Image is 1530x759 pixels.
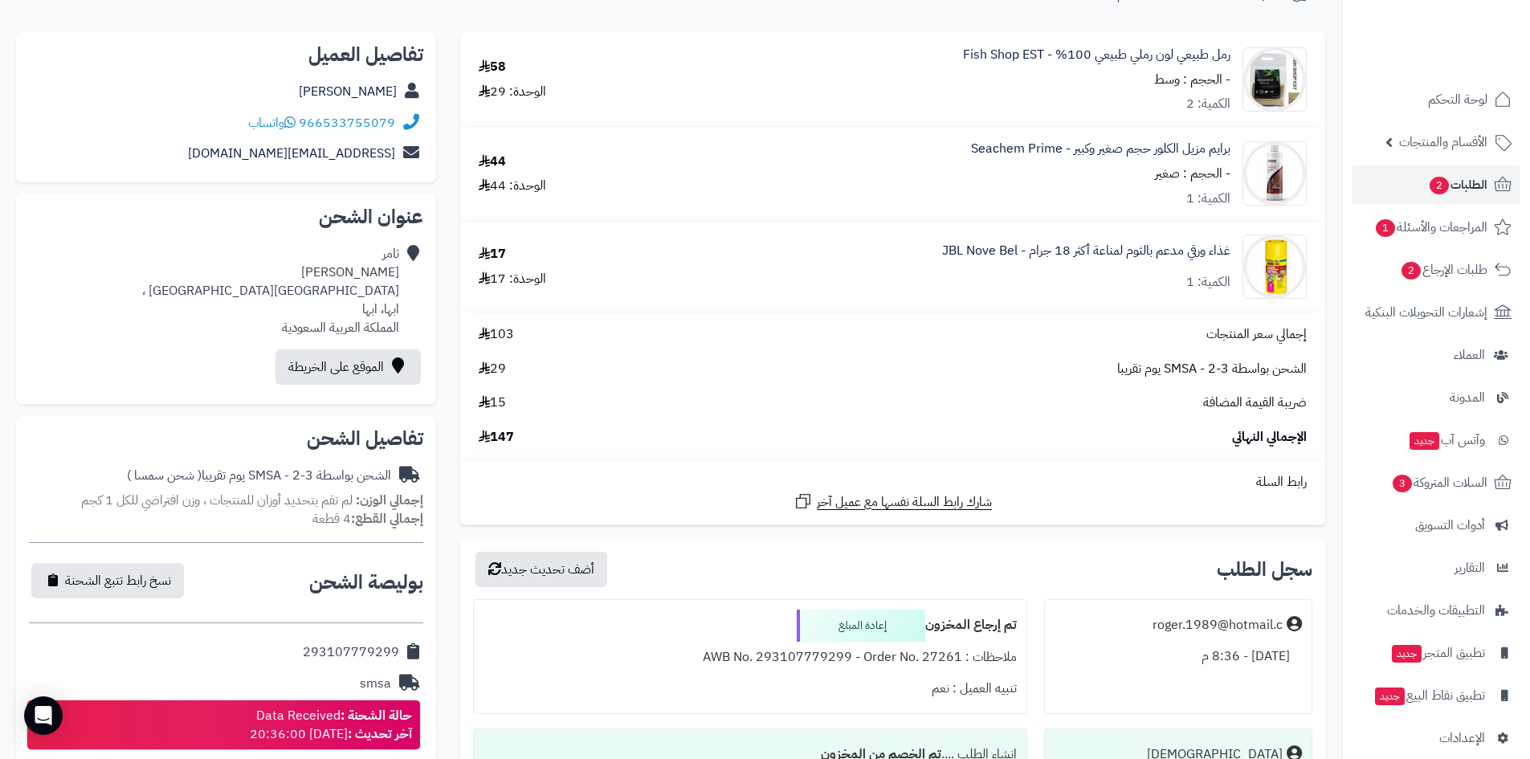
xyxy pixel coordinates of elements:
[1352,719,1520,757] a: الإعدادات
[31,563,184,598] button: نسخ رابط تتبع الشحنة
[1154,70,1230,89] small: - الحجم : وسط
[1428,88,1487,111] span: لوحة التحكم
[1352,378,1520,417] a: المدونة
[1373,684,1485,707] span: تطبيق نقاط البيع
[1352,421,1520,459] a: وآتس آبجديد
[1352,506,1520,545] a: أدوات التسويق
[475,552,607,587] button: أضف تحديث جديد
[299,82,397,101] a: [PERSON_NAME]
[1430,177,1449,194] span: 2
[275,349,421,385] a: الموقع على الخريطة
[479,360,506,378] span: 29
[963,46,1230,64] a: رمل طبيعي لون رملي طبيعي 100% - Fish Shop EST
[1352,208,1520,247] a: المراجعات والأسئلة1
[479,270,546,288] div: الوحدة: 17
[794,492,992,512] a: شارك رابط السلة نفسها مع عميل آخر
[1400,259,1487,281] span: طلبات الإرجاع
[312,509,423,528] small: 4 قطعة
[348,724,412,744] strong: آخر تحديث :
[467,473,1319,492] div: رابط السلة
[1352,549,1520,587] a: التقارير
[1399,131,1487,153] span: الأقسام والمنتجات
[1243,235,1306,299] img: 1751542170-1750749882-5069f674339acf326dec83fa61d16480ddd-550x550w-90x90.jpg
[142,245,399,337] div: ثامر [PERSON_NAME] [GEOGRAPHIC_DATA][GEOGRAPHIC_DATA] ، ابها، ابها المملكة العربية السعودية
[1428,173,1487,196] span: الطلبات
[971,140,1230,158] a: برايم مزيل الكلور حجم صغير وكبير - Seachem Prime
[1206,325,1307,344] span: إجمالي سعر المنتجات
[1374,216,1487,239] span: المراجعات والأسئلة
[1203,394,1307,412] span: ضريبة القيمة المضافة
[1393,475,1412,492] span: 3
[360,675,391,693] div: smsa
[483,642,1016,673] div: ملاحظات : AWB No. 293107779299 - Order No. 27261
[479,153,506,171] div: 44
[1415,514,1485,537] span: أدوات التسويق
[479,394,506,412] span: 15
[188,144,395,163] a: [EMAIL_ADDRESS][DOMAIN_NAME]
[1376,219,1395,237] span: 1
[24,696,63,735] div: Open Intercom Messenger
[1186,190,1230,208] div: الكمية: 1
[1243,47,1306,112] img: 1692708434-dd6de79782e80582524dd0a28cbd91e5f74c7a1a_originaldcsewq-90x90.jpg
[1352,336,1520,374] a: العملاء
[479,58,506,76] div: 58
[1387,599,1485,622] span: التطبيقات والخدمات
[817,493,992,512] span: شارك رابط السلة نفسها مع عميل آخر
[1390,642,1485,664] span: تطبيق المتجر
[1243,141,1306,206] img: 1725318495-31SvIPEKS6L._AC_-90x90.jpg
[1352,165,1520,204] a: الطلبات2
[1421,45,1515,79] img: logo-2.png
[1117,360,1307,378] span: الشحن بواسطة SMSA - 2-3 يوم تقريبا
[29,45,423,64] h2: تفاصيل العميل
[29,429,423,448] h2: تفاصيل الشحن
[1217,560,1312,579] h3: سجل الطلب
[81,491,353,510] span: لم تقم بتحديد أوزان للمنتجات ، وزن افتراضي للكل 1 كجم
[1392,645,1422,663] span: جديد
[127,466,202,485] span: ( شحن سمسا )
[1352,634,1520,672] a: تطبيق المتجرجديد
[479,177,546,195] div: الوحدة: 44
[309,573,423,592] h2: بوليصة الشحن
[1352,80,1520,119] a: لوحة التحكم
[942,242,1230,260] a: غذاء ورقي مدعم بالثوم لمناعة أكثر 18 جرام - JBL Nove Bel
[1375,688,1405,705] span: جديد
[479,245,506,263] div: 17
[1153,616,1283,635] div: roger.1989@hotmail.c
[303,643,399,662] div: 293107779299
[127,467,391,485] div: الشحن بواسطة SMSA - 2-3 يوم تقريبا
[1155,164,1230,183] small: - الحجم : صغير
[65,571,171,590] span: نسخ رابط تتبع الشحنة
[1352,463,1520,502] a: السلات المتروكة3
[1232,428,1307,447] span: الإجمالي النهائي
[797,610,925,642] div: إعادة المبلغ
[479,325,514,344] span: 103
[1186,95,1230,113] div: الكمية: 2
[1352,293,1520,332] a: إشعارات التحويلات البنكية
[1352,676,1520,715] a: تطبيق نقاط البيعجديد
[1352,251,1520,289] a: طلبات الإرجاع2
[1365,301,1487,324] span: إشعارات التحويلات البنكية
[1055,641,1302,672] div: [DATE] - 8:36 م
[479,83,546,101] div: الوحدة: 29
[1450,386,1485,409] span: المدونة
[1186,273,1230,292] div: الكمية: 1
[1401,262,1421,280] span: 2
[1352,591,1520,630] a: التطبيقات والخدمات
[479,428,514,447] span: 147
[1391,471,1487,494] span: السلات المتروكة
[483,673,1016,704] div: تنبيه العميل : نعم
[1410,432,1439,450] span: جديد
[248,113,296,133] a: واتساب
[351,509,423,528] strong: إجمالي القطع:
[925,615,1017,635] b: تم إرجاع المخزون
[29,207,423,226] h2: عنوان الشحن
[341,706,412,725] strong: حالة الشحنة :
[250,707,412,744] div: Data Received [DATE] 20:36:00
[1439,727,1485,749] span: الإعدادات
[1408,429,1485,451] span: وآتس آب
[1455,557,1485,579] span: التقارير
[299,113,395,133] a: 966533755079
[1454,344,1485,366] span: العملاء
[356,491,423,510] strong: إجمالي الوزن:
